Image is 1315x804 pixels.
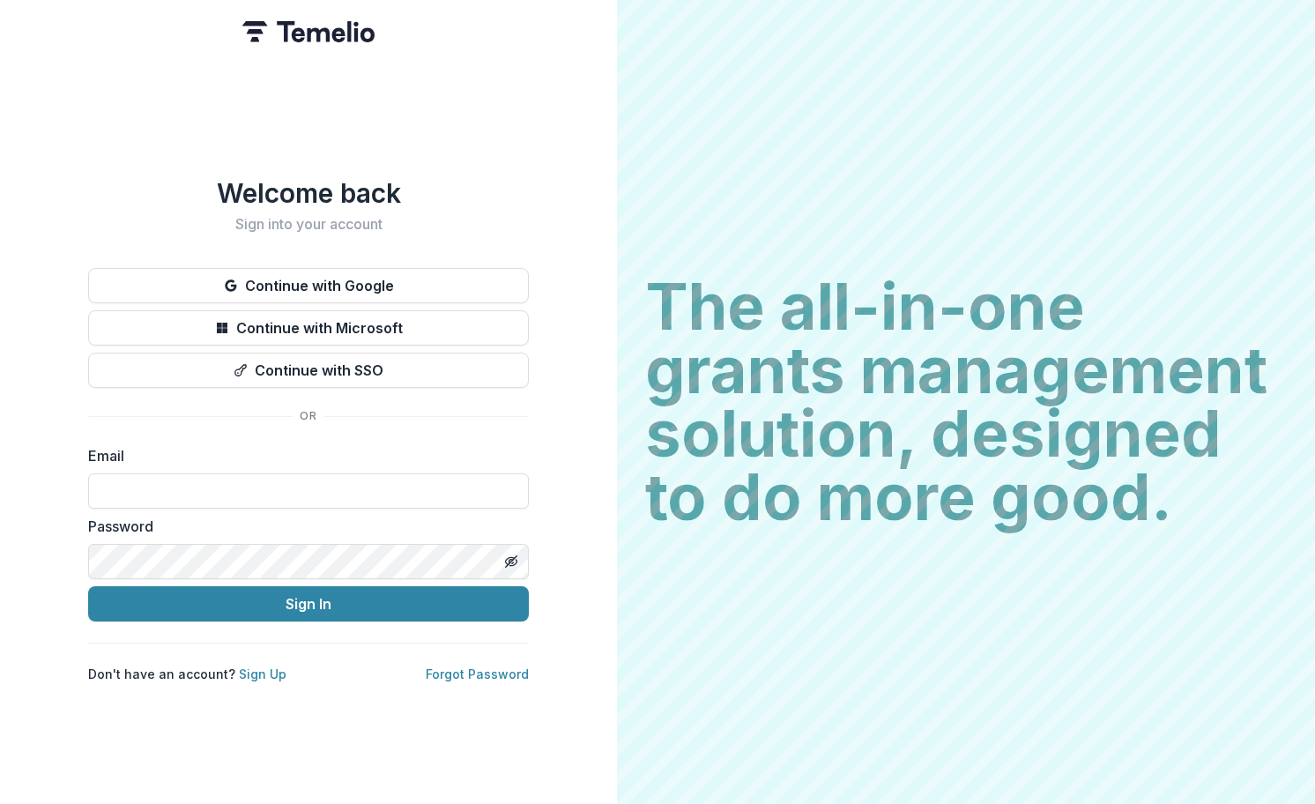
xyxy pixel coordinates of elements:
p: Don't have an account? [88,665,286,683]
a: Sign Up [239,666,286,681]
button: Toggle password visibility [497,547,525,576]
button: Continue with SSO [88,353,529,388]
h2: Sign into your account [88,216,529,233]
a: Forgot Password [426,666,529,681]
label: Password [88,516,518,537]
h1: Welcome back [88,177,529,209]
label: Email [88,445,518,466]
button: Continue with Microsoft [88,310,529,346]
button: Sign In [88,586,529,622]
button: Continue with Google [88,268,529,303]
img: Temelio [242,21,375,42]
